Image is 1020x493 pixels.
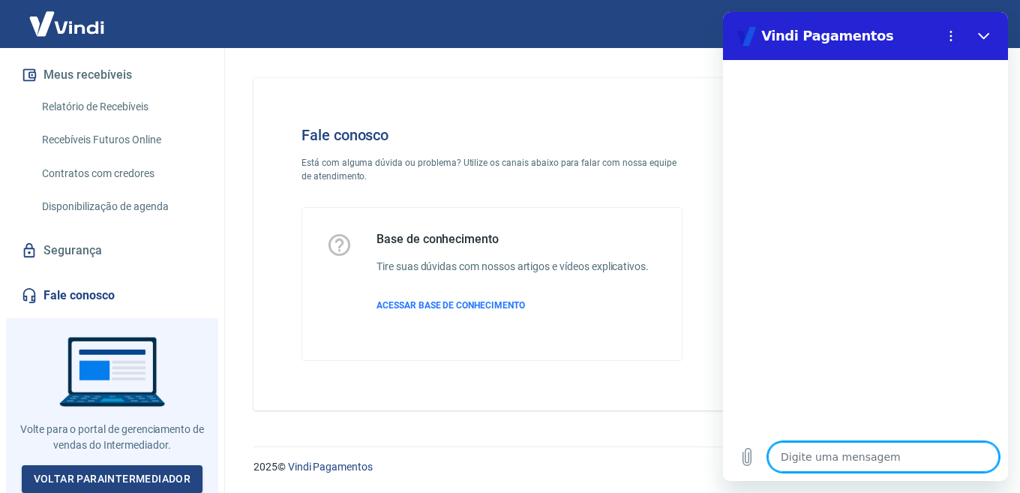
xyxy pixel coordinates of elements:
span: ACESSAR BASE DE CONHECIMENTO [376,300,525,311]
a: Disponibilização de agenda [36,191,206,222]
h4: Fale conosco [301,126,682,144]
iframe: Janela de mensagens [723,12,1008,481]
a: Relatório de Recebíveis [36,92,206,122]
a: Segurança [18,234,206,267]
a: Recebíveis Futuros Online [36,125,206,155]
h6: Tire suas dúvidas com nossos artigos e vídeos explicativos. [376,259,649,275]
p: 2025 © [253,459,984,475]
p: Está com alguma dúvida ou problema? Utilize os canais abaixo para falar com nossa equipe de atend... [301,156,682,183]
img: Vindi [18,1,115,47]
button: Meus recebíveis [18,59,206,92]
h5: Base de conhecimento [376,232,649,247]
a: Contratos com credores [36,158,206,189]
a: Vindi Pagamentos [288,461,373,473]
a: Voltar paraIntermediador [22,465,203,493]
img: Fale conosco [719,102,947,302]
button: Sair [948,11,1002,38]
a: ACESSAR BASE DE CONHECIMENTO [376,299,649,312]
a: Fale conosco [18,279,206,312]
